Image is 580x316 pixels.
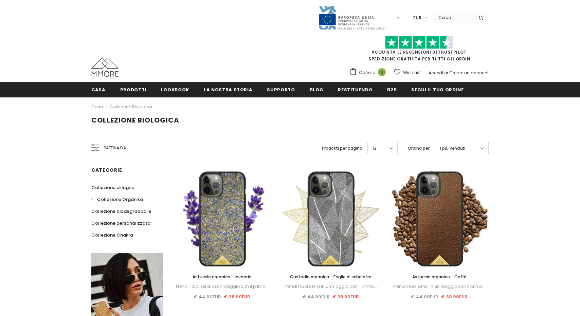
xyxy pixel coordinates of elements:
span: Custodia organica - Foglie di scheletro [290,274,371,280]
span: € 38.90EUR [441,294,468,300]
a: Collezione Organika [91,193,143,205]
a: Javni Razpis [318,15,386,20]
a: Collezione Chakra [91,229,133,241]
span: € 38.90EUR [332,294,359,300]
label: Prodotti per pagina [322,145,362,152]
a: supporto [267,82,295,97]
a: Blog [310,82,324,97]
span: supporto [267,87,295,93]
a: Accedi [429,70,443,76]
span: I più venduti [440,145,465,152]
a: Segui il tuo ordine [411,82,464,97]
span: B2B [387,87,397,93]
a: Collezione personalizzata [91,217,150,229]
a: Custodia organica - Foglie di scheletro [282,273,380,281]
span: Segui il tuo ordine [411,87,464,93]
span: or [444,70,448,76]
a: Collezione di legno [91,182,134,193]
a: Collezione biodegradabile [91,205,151,217]
a: B2B [387,82,397,97]
a: Collezione biologica [110,104,152,110]
a: Acquista le recensioni di TrustPilot [371,49,467,55]
input: Search Site [434,13,473,22]
span: Prodotti [120,87,146,93]
span: Collezione Chakra [91,232,133,238]
a: Casa [91,103,103,111]
div: Prendi i tuoi sensi in un viaggio con il primo... [390,283,489,290]
span: Collezione biologica [91,115,179,125]
span: SPEDIZIONE GRATUITA PER TUTTI GLI ORDINI [349,39,489,62]
span: Collezione biodegradabile [91,208,151,215]
span: Collezione di legno [91,184,134,191]
a: Restituendo [338,82,373,97]
span: Categorie [91,167,122,173]
span: EUR [413,15,421,21]
span: € 44.90EUR [302,294,330,300]
label: Ordina per [408,145,430,152]
span: € 44.90EUR [194,294,221,300]
span: Blog [310,87,324,93]
span: Wish List [403,69,421,76]
span: Astuccio organico - Caffè [412,274,467,280]
div: Prendi i tuoi sensi in un viaggio con il primo... [173,283,271,290]
a: Wish List [394,67,421,78]
span: Collezione Organika [97,196,143,203]
span: 12 [373,145,377,152]
span: Casa [91,87,106,93]
span: € 38.90EUR [224,294,250,300]
span: Collezione personalizzata [91,220,150,226]
span: Raffina da [104,144,126,152]
img: Fidati di Pilot Stars [385,36,453,49]
a: Carrello 0 [349,68,389,78]
a: Astuccio organico - lavanda [173,273,271,281]
span: Astuccio organico - lavanda [193,274,252,280]
span: Carrello [359,69,375,76]
a: Prodotti [120,82,146,97]
a: Astuccio organico - Caffè [390,273,489,281]
a: Creare un account [449,70,489,76]
span: La nostra storia [204,87,252,93]
span: Lookbook [161,87,189,93]
img: Javni Razpis [318,5,386,30]
a: La nostra storia [204,82,252,97]
a: Lookbook [161,82,189,97]
img: Casi MMORE [91,58,119,77]
span: 0 [378,68,386,76]
span: Restituendo [338,87,373,93]
span: € 44.90EUR [411,294,438,300]
a: Casa [91,82,106,97]
div: Prendi i tuoi sensi in un viaggio con il primo... [282,283,380,290]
